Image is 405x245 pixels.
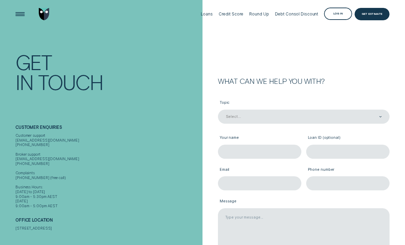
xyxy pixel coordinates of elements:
[38,72,103,92] div: Touch
[226,115,241,120] div: Select...
[15,52,51,72] div: Get
[14,8,26,21] button: Open Menu
[219,12,244,16] div: Credit Score
[306,164,390,177] label: Phone number
[15,218,200,226] h2: Office Location
[15,133,200,209] div: Customer support [EMAIL_ADDRESS][DOMAIN_NAME] [PHONE_NUMBER] Broker support [EMAIL_ADDRESS][DOMAI...
[218,164,301,177] label: Email
[218,195,390,208] label: Message
[306,132,390,145] label: Loan ID (optional)
[218,77,390,84] h2: What can we help you with?
[355,8,390,21] a: Get Estimate
[15,52,200,91] h1: Get In Touch
[15,72,33,92] div: In
[201,12,212,16] div: Loans
[15,125,200,134] h2: Customer Enquiries
[218,97,390,110] label: Topic
[39,8,49,21] img: Wisr
[15,226,200,231] div: [STREET_ADDRESS]
[275,12,319,16] div: Debt Consol Discount
[249,12,269,16] div: Round Up
[218,132,301,145] label: Your name
[324,8,352,20] button: Log in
